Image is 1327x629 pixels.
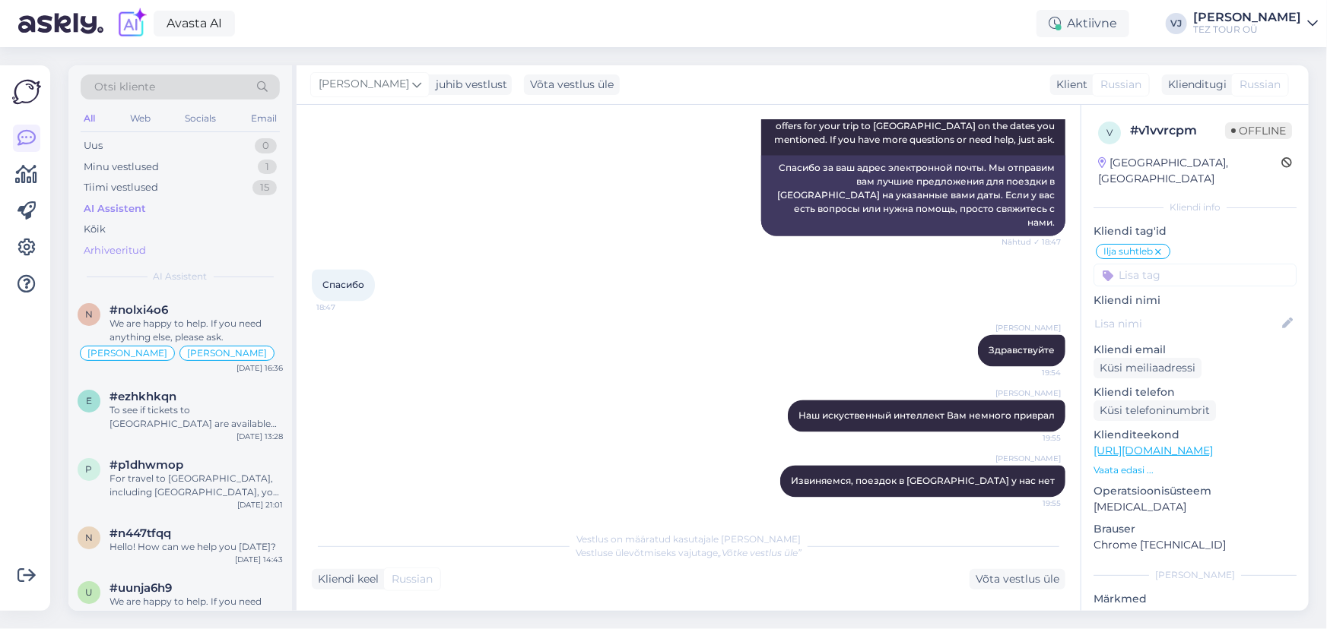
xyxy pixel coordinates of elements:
div: Email [248,109,280,128]
div: Kõik [84,222,106,237]
div: Uus [84,138,103,153]
p: [MEDICAL_DATA] [1094,499,1297,515]
span: AI Assistent [154,270,208,283]
div: AI Assistent [84,201,146,217]
span: 19:54 [1004,368,1061,379]
a: [URL][DOMAIN_NAME] [1094,444,1213,457]
div: Kliendi info [1094,201,1297,214]
i: „Võtke vestlus üle” [718,547,802,558]
span: Nähtud ✓ 18:47 [1002,237,1061,248]
div: Võta vestlus üle [524,74,620,95]
span: Russian [1240,77,1281,93]
div: For travel to [GEOGRAPHIC_DATA], including [GEOGRAPHIC_DATA], you need a passport. [DEMOGRAPHIC_D... [110,472,283,499]
div: Arhiveeritud [84,243,146,258]
span: u [85,586,93,598]
div: VJ [1166,13,1187,34]
div: [DATE] 21:01 [237,499,283,510]
span: Vestluse ülevõtmiseks vajutage [576,547,802,558]
span: Russian [1100,77,1141,93]
img: explore-ai [116,8,148,40]
span: Ilja suhtleb [1103,247,1153,256]
div: All [81,109,98,128]
p: Kliendi email [1094,342,1297,358]
div: Kliendi keel [312,571,379,587]
div: Minu vestlused [84,160,159,175]
span: #nolxi4o6 [110,303,168,317]
div: juhib vestlust [430,77,507,93]
p: Vaata edasi ... [1094,463,1297,477]
span: [PERSON_NAME] [995,323,1061,334]
p: Kliendi tag'id [1094,223,1297,239]
span: 19:55 [1004,433,1061,444]
div: Aktiivne [1037,10,1129,37]
span: p [86,463,93,475]
span: Otsi kliente [94,79,155,95]
div: Socials [182,109,219,128]
span: 18:47 [316,302,373,314]
div: [GEOGRAPHIC_DATA], [GEOGRAPHIC_DATA] [1098,155,1281,187]
span: n [85,308,93,320]
div: [DATE] 14:43 [235,554,283,565]
div: 15 [252,180,277,195]
span: Thank you for your email address. We will send you the best offers for your trip to [GEOGRAPHIC_D... [774,106,1057,145]
span: v [1106,127,1113,138]
a: Avasta AI [154,11,235,36]
div: Спасибо за ваш адрес электронной почты. Мы отправим вам лучшие предложения для поездки в [GEOGRAP... [761,156,1065,236]
p: Märkmed [1094,591,1297,607]
span: #n447tfqq [110,526,171,540]
span: e [86,395,92,406]
div: To see if tickets to [GEOGRAPHIC_DATA] are available for your dates, please visit our flight sche... [110,403,283,431]
span: Russian [392,571,433,587]
div: # v1vvrcpm [1130,122,1225,140]
span: [PERSON_NAME] [995,388,1061,400]
span: Здравствуйте [989,345,1055,356]
div: Hello! How can we help you [DATE]? [110,540,283,554]
p: Chrome [TECHNICAL_ID] [1094,537,1297,553]
input: Lisa tag [1094,264,1297,286]
div: Web [127,109,154,128]
div: [PERSON_NAME] [1094,568,1297,582]
p: Kliendi telefon [1094,384,1297,400]
p: Operatsioonisüsteem [1094,483,1297,499]
div: Tiimi vestlused [84,180,158,195]
span: Извиняемся, поездок в [GEOGRAPHIC_DATA] у нас нет [791,476,1055,487]
span: #uunja6h9 [110,581,172,595]
span: Наш искуственный интеллект Вам немного приврал [798,410,1055,422]
p: Kliendi nimi [1094,292,1297,308]
div: [DATE] 13:28 [237,431,283,442]
input: Lisa nimi [1094,315,1279,332]
span: [PERSON_NAME] [995,454,1061,465]
img: Askly Logo [12,77,41,106]
span: #ezhkhkqn [110,390,176,403]
div: Klienditugi [1162,77,1227,93]
p: Brauser [1094,521,1297,537]
div: We are happy to help. If you need anything else, please ask. [110,317,283,344]
div: Klient [1050,77,1087,93]
span: Vestlus on määratud kasutajale [PERSON_NAME] [576,533,801,545]
div: [PERSON_NAME] [1193,11,1301,24]
span: [PERSON_NAME] [187,349,267,358]
span: Offline [1225,122,1292,139]
div: Küsi meiliaadressi [1094,358,1202,378]
div: Võta vestlus üle [970,569,1065,589]
div: Küsi telefoninumbrit [1094,400,1216,421]
span: #p1dhwmop [110,458,183,472]
div: 1 [258,160,277,175]
div: We are happy to help. If you need anything else, please ask. [110,595,283,622]
span: Спасибо [322,280,364,291]
span: [PERSON_NAME] [87,349,167,358]
span: n [85,532,93,543]
span: [PERSON_NAME] [319,76,409,93]
a: [PERSON_NAME]TEZ TOUR OÜ [1193,11,1318,36]
span: 19:55 [1004,498,1061,510]
div: 0 [255,138,277,153]
p: Klienditeekond [1094,427,1297,443]
div: [DATE] 16:36 [237,362,283,374]
div: TEZ TOUR OÜ [1193,24,1301,36]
